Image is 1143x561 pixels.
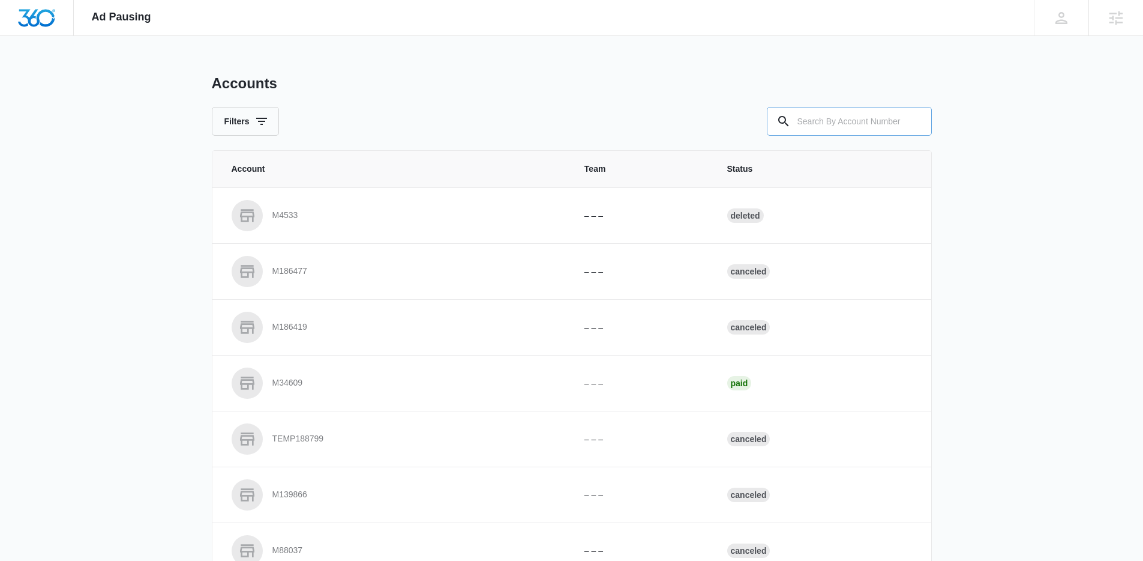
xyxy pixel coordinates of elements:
p: – – – [584,321,698,334]
div: Canceled [727,432,770,446]
p: M186477 [272,265,307,277]
p: – – – [584,377,698,390]
input: Search By Account Number [767,107,932,136]
p: M34609 [272,377,303,389]
a: M4533 [232,200,556,231]
button: Filters [212,107,279,136]
p: TEMP188799 [272,433,324,445]
div: Canceled [727,264,770,279]
div: Canceled [727,320,770,335]
p: – – – [584,265,698,278]
span: Ad Pausing [92,11,151,23]
p: – – – [584,545,698,557]
div: Deleted [727,208,764,223]
p: – – – [584,433,698,446]
span: Account [232,163,556,175]
p: – – – [584,489,698,502]
a: M186419 [232,312,556,343]
p: M88037 [272,545,303,557]
p: M186419 [272,321,307,333]
p: – – – [584,210,698,222]
div: Canceled [727,488,770,502]
a: M139866 [232,479,556,511]
p: M139866 [272,489,307,501]
div: Paid [727,376,752,390]
span: Status [727,163,912,175]
a: TEMP188799 [232,423,556,455]
h1: Accounts [212,74,277,92]
div: Canceled [727,544,770,558]
a: M34609 [232,368,556,399]
span: Team [584,163,698,175]
p: M4533 [272,210,298,222]
a: M186477 [232,256,556,287]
